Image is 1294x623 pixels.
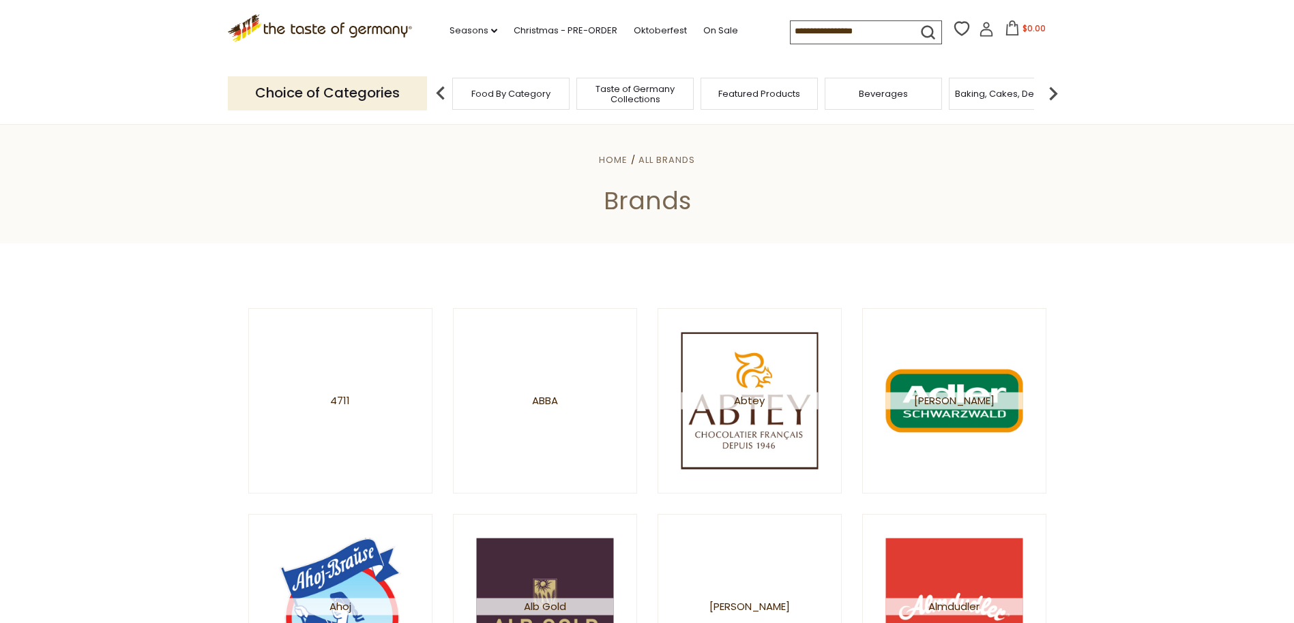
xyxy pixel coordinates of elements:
a: All Brands [638,153,695,166]
a: Christmas - PRE-ORDER [514,23,617,38]
span: $0.00 [1023,22,1046,34]
img: previous arrow [427,80,454,107]
p: Choice of Categories [228,76,427,110]
a: Taste of Germany Collections [580,84,690,104]
a: Seasons [450,23,497,38]
img: Abtey [681,332,818,469]
a: Oktoberfest [634,23,687,38]
a: Abba [453,308,637,493]
span: [PERSON_NAME] [885,392,1023,409]
a: Baking, Cakes, Desserts [955,89,1061,99]
span: [PERSON_NAME] [709,598,790,615]
img: Adler [885,332,1023,469]
a: Beverages [859,89,908,99]
a: Featured Products [718,89,800,99]
span: Ahoj [271,598,409,615]
span: Brands [604,183,691,218]
a: On Sale [703,23,738,38]
span: Abba [532,392,558,409]
span: Abtey [681,392,818,409]
span: 4711 [330,392,350,409]
span: Alb Gold [476,598,613,615]
a: Abtey [658,308,842,493]
img: next arrow [1040,80,1067,107]
a: [PERSON_NAME] [862,308,1046,493]
a: 4711 [248,308,432,493]
a: Food By Category [471,89,550,99]
button: $0.00 [997,20,1055,41]
a: Home [599,153,628,166]
span: Almdudler [885,598,1023,615]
